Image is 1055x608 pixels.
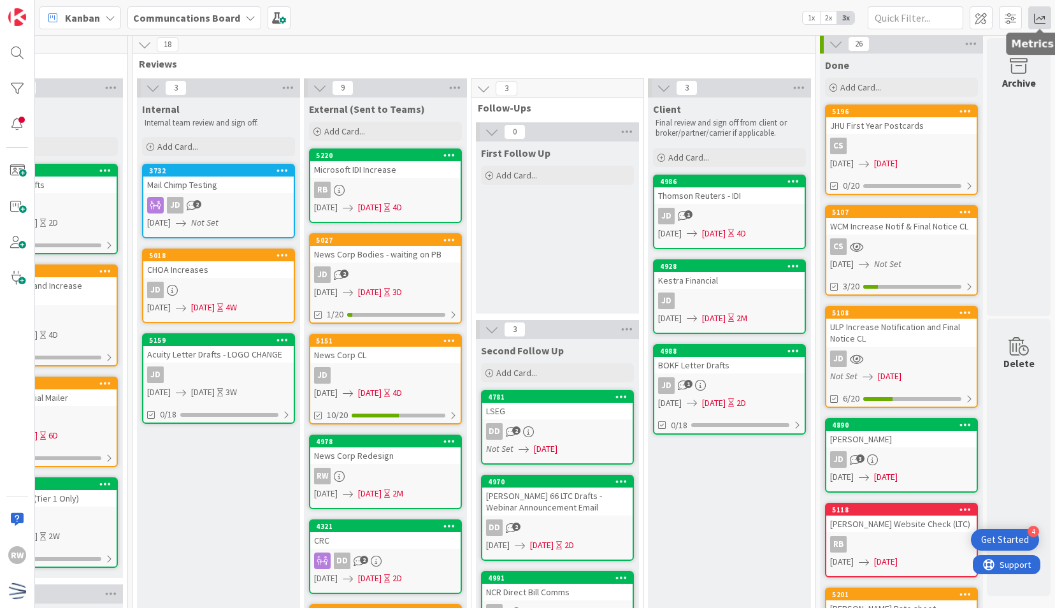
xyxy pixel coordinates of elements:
[332,80,354,96] span: 9
[512,523,520,531] span: 2
[147,282,164,298] div: JD
[654,345,805,357] div: 4988
[826,319,977,347] div: ULP Increase Notification and Final Notice CL
[530,539,554,552] span: [DATE]
[147,301,171,314] span: [DATE]
[820,11,837,24] span: 2x
[334,553,350,569] div: DD
[143,250,294,261] div: 5018
[482,584,633,600] div: NCR Direct Bill Comms
[488,477,633,486] div: 4970
[654,272,805,289] div: Kestra Financial
[826,117,977,134] div: JHU First Year Postcards
[310,335,461,347] div: 5151
[826,206,977,218] div: 5107
[149,336,294,345] div: 5159
[482,519,633,536] div: DD
[310,447,461,464] div: News Corp Redesign
[496,170,537,181] span: Add Card...
[830,351,847,367] div: JD
[848,36,870,52] span: 26
[486,539,510,552] span: [DATE]
[826,238,977,255] div: CS
[512,426,520,435] span: 2
[226,301,237,314] div: 4W
[832,208,977,217] div: 5107
[143,335,294,346] div: 5159
[1003,356,1035,371] div: Delete
[314,367,331,384] div: JD
[486,423,503,440] div: DD
[971,529,1039,551] div: Open Get Started checklist, remaining modules: 4
[874,470,898,484] span: [DATE]
[310,235,461,246] div: 5027
[654,293,805,309] div: JD
[314,266,331,283] div: JD
[654,176,805,204] div: 4986Thomson Reuters - IDI
[310,521,461,549] div: 4321CRC
[149,251,294,260] div: 5018
[157,37,178,52] span: 18
[147,366,164,383] div: JD
[481,344,564,357] span: Second Follow Up
[310,347,461,363] div: News Corp CL
[310,367,461,384] div: JD
[65,10,100,25] span: Kanban
[157,141,198,152] span: Add Card...
[486,443,513,454] i: Not Set
[534,442,557,456] span: [DATE]
[496,81,517,96] span: 3
[482,476,633,488] div: 4970
[826,589,977,600] div: 5201
[478,101,628,114] span: Follow-Ups
[310,521,461,532] div: 4321
[671,419,687,432] span: 0/18
[658,227,682,240] span: [DATE]
[147,386,171,399] span: [DATE]
[314,468,331,484] div: RW
[736,396,746,410] div: 2D
[504,124,526,140] span: 0
[676,80,698,96] span: 3
[840,82,881,93] span: Add Card...
[139,57,800,70] span: Reviews
[658,208,675,224] div: JD
[310,235,461,263] div: 5027News Corp Bodies - waiting on PB
[314,386,338,400] span: [DATE]
[160,408,176,421] span: 0/18
[392,487,403,500] div: 2M
[193,200,201,208] span: 2
[826,307,977,347] div: 5108ULP Increase Notification and Final Notice CL
[191,386,215,399] span: [DATE]
[147,216,171,229] span: [DATE]
[658,312,682,325] span: [DATE]
[314,182,331,198] div: RB
[143,197,294,214] div: JD
[310,150,461,161] div: 5220
[8,8,26,26] img: Visit kanbanzone.com
[310,161,461,178] div: Microsoft IDI Increase
[314,201,338,214] span: [DATE]
[654,357,805,373] div: BOKF Letter Drafts
[145,118,292,128] p: Internal team review and sign off.
[825,59,849,71] span: Done
[830,257,854,271] span: [DATE]
[482,572,633,584] div: 4991
[668,152,709,163] span: Add Card...
[488,574,633,583] div: 4991
[316,236,461,245] div: 5027
[653,103,681,115] span: Client
[8,582,26,600] img: avatar
[143,261,294,278] div: CHOA Increases
[856,454,865,463] span: 3
[654,261,805,289] div: 4928Kestra Financial
[482,488,633,516] div: [PERSON_NAME] 66 LTC Drafts - Webinar Announcement Email
[149,166,294,175] div: 3732
[310,436,461,447] div: 4978
[143,366,294,383] div: JD
[48,429,58,442] div: 6D
[143,250,294,278] div: 5018CHOA Increases
[830,536,847,553] div: RB
[660,347,805,356] div: 4988
[826,504,977,516] div: 5118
